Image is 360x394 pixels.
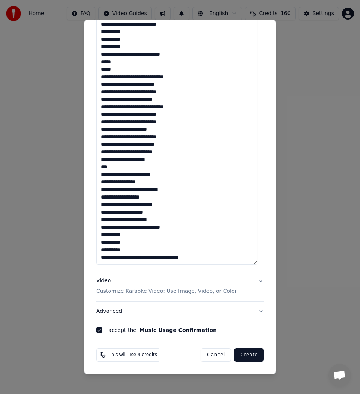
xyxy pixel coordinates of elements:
[201,348,231,362] button: Cancel
[96,277,237,295] div: Video
[139,327,217,333] button: I accept the
[96,302,264,321] button: Advanced
[105,327,217,333] label: I accept the
[96,288,237,295] p: Customize Karaoke Video: Use Image, Video, or Color
[96,271,264,301] button: VideoCustomize Karaoke Video: Use Image, Video, or Color
[109,352,157,358] span: This will use 4 credits
[234,348,264,362] button: Create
